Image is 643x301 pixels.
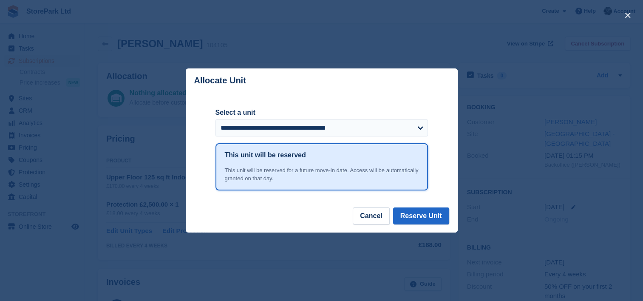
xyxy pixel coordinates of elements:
div: This unit will be reserved for a future move-in date. Access will be automatically granted on tha... [225,166,419,183]
button: Reserve Unit [393,207,449,224]
button: Cancel [353,207,389,224]
p: Allocate Unit [194,76,246,85]
h1: This unit will be reserved [225,150,306,160]
button: close [621,9,635,22]
label: Select a unit [215,108,428,118]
